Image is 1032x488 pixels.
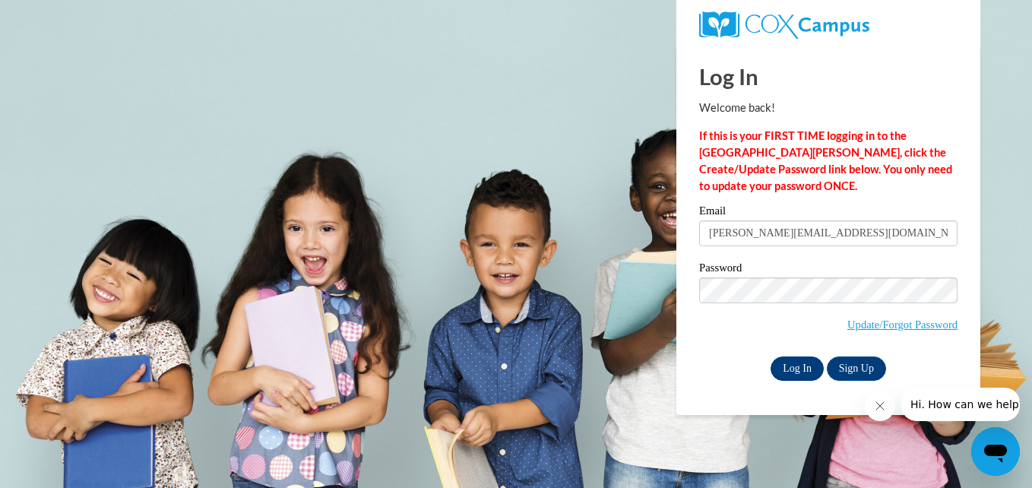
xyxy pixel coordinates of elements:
span: Hi. How can we help? [9,11,123,23]
label: Email [699,205,958,220]
a: COX Campus [699,11,958,39]
h1: Log In [699,61,958,92]
img: COX Campus [699,11,869,39]
a: Update/Forgot Password [847,318,958,331]
p: Welcome back! [699,100,958,116]
strong: If this is your FIRST TIME logging in to the [GEOGRAPHIC_DATA][PERSON_NAME], click the Create/Upd... [699,129,952,192]
label: Password [699,262,958,277]
a: Sign Up [827,356,886,381]
input: Log In [771,356,824,381]
iframe: Close message [865,391,895,421]
iframe: Button to launch messaging window [971,427,1020,476]
iframe: Message from company [901,388,1020,421]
